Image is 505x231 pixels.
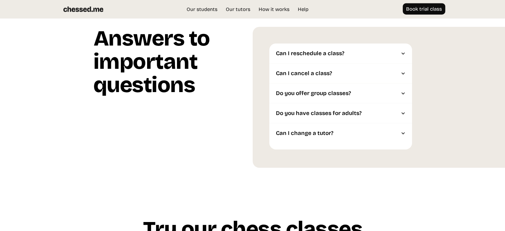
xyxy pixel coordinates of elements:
[295,6,312,13] a: Help
[269,63,412,83] div: Can I cancel a class?
[269,103,412,123] div: Do you have classes for adults?
[403,3,445,15] a: Book trial class
[276,110,399,117] div: Do you have classes for adults?
[269,123,412,143] div: Can I change a tutor?
[269,83,412,103] div: Do you offer group classes?
[276,130,399,137] div: Can I change a tutor?
[222,6,254,13] a: Our tutors
[276,90,399,97] div: Do you offer group classes?
[276,70,399,77] div: Can I cancel a class?
[269,44,412,63] div: Can I reschedule a class?
[93,27,253,102] h1: Answers to important questions
[255,6,293,13] a: How it works
[276,50,399,57] div: Can I reschedule a class?
[183,6,221,13] a: Our students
